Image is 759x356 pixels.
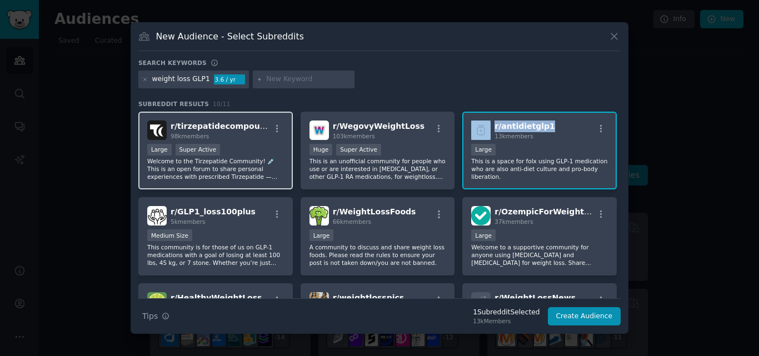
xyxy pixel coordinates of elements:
span: 10 / 11 [213,101,231,107]
div: Medium Size [147,229,192,241]
span: r/ WegovyWeightLoss [333,122,425,131]
div: weight loss GLP1 [152,74,210,84]
input: New Keyword [266,74,351,84]
span: r/ tirzepatidecompound [171,122,271,131]
p: Welcome to the Tirzepatide Community! 💉 This is an open forum to share personal experiences with ... [147,157,284,180]
p: This is an unofficial community for people who use or are interested in [MEDICAL_DATA], or other ... [309,157,446,180]
span: r/ WeightLossFoods [333,207,416,216]
div: Large [471,229,496,241]
h3: Search keywords [138,59,207,67]
span: r/ GLP1_loss100plus [171,207,256,216]
div: Huge [309,144,333,156]
div: Super Active [176,144,221,156]
div: Large [147,144,172,156]
img: HealthyWeightLoss [147,292,167,312]
span: Subreddit Results [138,100,209,108]
img: weightlosspics [309,292,329,312]
img: tirzepatidecompound [147,121,167,140]
p: This community is for those of us on GLP-1 medications with a goal of losing at least 100 lbs, 45... [147,243,284,267]
span: r/ OzempicForWeightLoss [495,207,603,216]
span: r/ antidietglp1 [495,122,555,131]
span: 103k members [333,133,375,139]
span: 66k members [333,218,371,225]
button: Create Audience [548,307,621,326]
span: r/ WeightLossNews [495,293,576,302]
p: Welcome to a supportive community for anyone using [MEDICAL_DATA] and [MEDICAL_DATA] for weight l... [471,243,608,267]
div: Super Active [336,144,381,156]
span: Tips [142,310,158,322]
div: 3.6 / yr [214,74,245,84]
div: Large [471,144,496,156]
img: antidietglp1 [471,121,491,140]
img: WegovyWeightLoss [309,121,329,140]
img: OzempicForWeightLoss [471,206,491,225]
span: 13k members [495,133,533,139]
div: 1 Subreddit Selected [473,308,540,318]
p: A community to discuss and share weight loss foods. Please read the rules to ensure your post is ... [309,243,446,267]
div: Large [309,229,334,241]
img: WeightLossFoods [309,206,329,225]
p: This is a space for folx using GLP-1 medication who are also anti-diet culture and pro-body liber... [471,157,608,180]
h3: New Audience - Select Subreddits [156,31,304,42]
button: Tips [138,307,173,326]
img: GLP1_loss100plus [147,206,167,225]
div: 13k Members [473,317,540,325]
span: r/ HealthyWeightLoss [171,293,262,302]
span: 5k members [171,218,206,225]
span: r/ weightlosspics [333,293,404,302]
span: 98k members [171,133,209,139]
span: 37k members [495,218,533,225]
